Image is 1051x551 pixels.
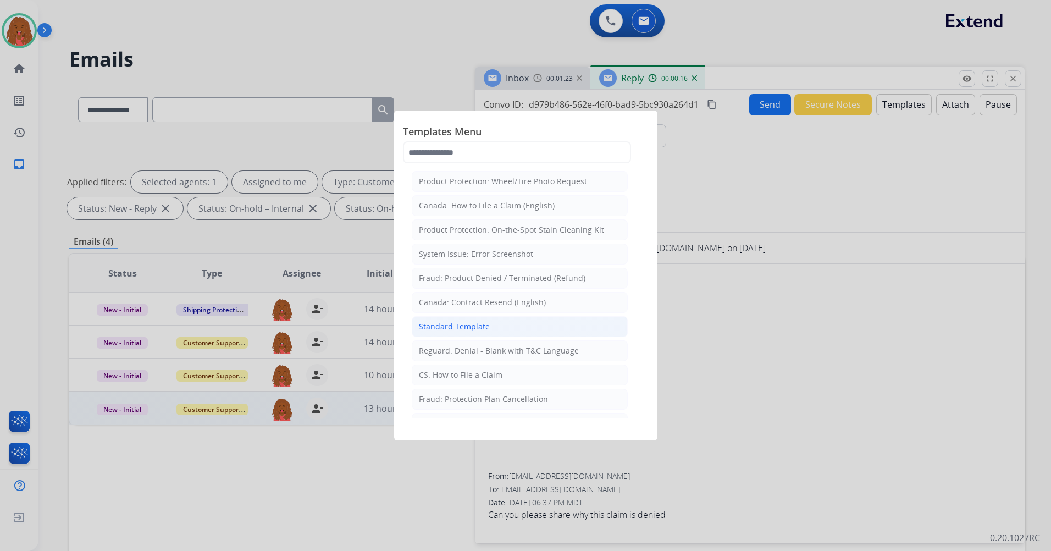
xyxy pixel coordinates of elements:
[419,200,555,211] div: Canada: How to File a Claim (English)
[419,273,585,284] div: Fraud: Product Denied / Terminated (Refund)
[419,345,579,356] div: Reguard: Denial - Blank with T&C Language
[419,297,546,308] div: Canada: Contract Resend (English)
[419,224,604,235] div: Product Protection: On-the-Spot Stain Cleaning Kit
[419,321,490,332] div: Standard Template
[419,370,502,381] div: CS: How to File a Claim
[419,249,533,260] div: System Issue: Error Screenshot
[419,176,587,187] div: Product Protection: Wheel/Tire Photo Request
[403,124,649,141] span: Templates Menu
[419,394,548,405] div: Fraud: Protection Plan Cancellation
